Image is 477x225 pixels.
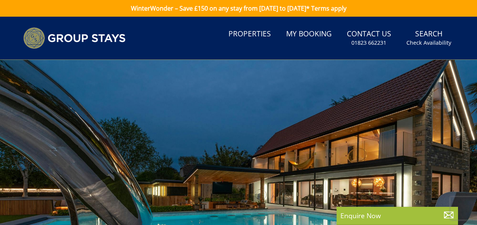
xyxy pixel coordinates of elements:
[225,26,274,43] a: Properties
[351,39,386,47] small: 01823 662231
[340,211,454,220] p: Enquire Now
[344,26,394,50] a: Contact Us01823 662231
[283,26,335,43] a: My Booking
[23,27,126,49] img: Group Stays
[406,39,451,47] small: Check Availability
[403,26,454,50] a: SearchCheck Availability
